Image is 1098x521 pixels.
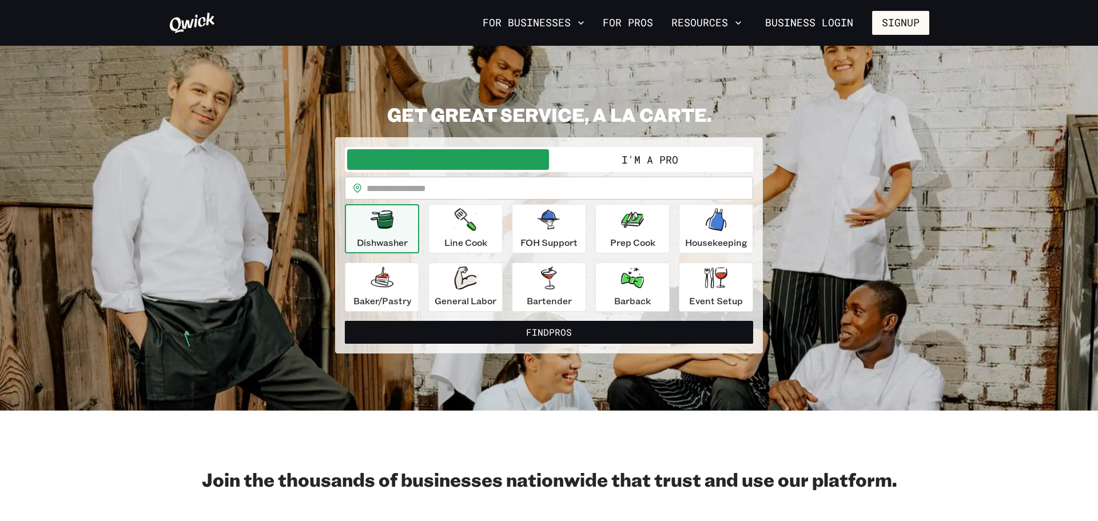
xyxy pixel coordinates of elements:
[428,204,503,253] button: Line Cook
[679,263,753,312] button: Event Setup
[689,294,743,308] p: Event Setup
[549,149,751,170] button: I'm a Pro
[685,236,747,249] p: Housekeeping
[679,204,753,253] button: Housekeeping
[353,294,411,308] p: Baker/Pastry
[345,263,419,312] button: Baker/Pastry
[595,263,670,312] button: Barback
[512,263,586,312] button: Bartender
[169,468,929,491] h2: Join the thousands of businesses nationwide that trust and use our platform.
[595,204,670,253] button: Prep Cook
[428,263,503,312] button: General Labor
[347,149,549,170] button: I'm a Business
[345,321,753,344] button: FindPros
[335,103,763,126] h2: GET GREAT SERVICE, A LA CARTE.
[667,13,746,33] button: Resources
[610,236,655,249] p: Prep Cook
[527,294,572,308] p: Bartender
[755,11,863,35] a: Business Login
[345,204,419,253] button: Dishwasher
[444,236,487,249] p: Line Cook
[435,294,496,308] p: General Labor
[872,11,929,35] button: Signup
[520,236,578,249] p: FOH Support
[512,204,586,253] button: FOH Support
[478,13,589,33] button: For Businesses
[614,294,651,308] p: Barback
[598,13,658,33] a: For Pros
[357,236,408,249] p: Dishwasher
